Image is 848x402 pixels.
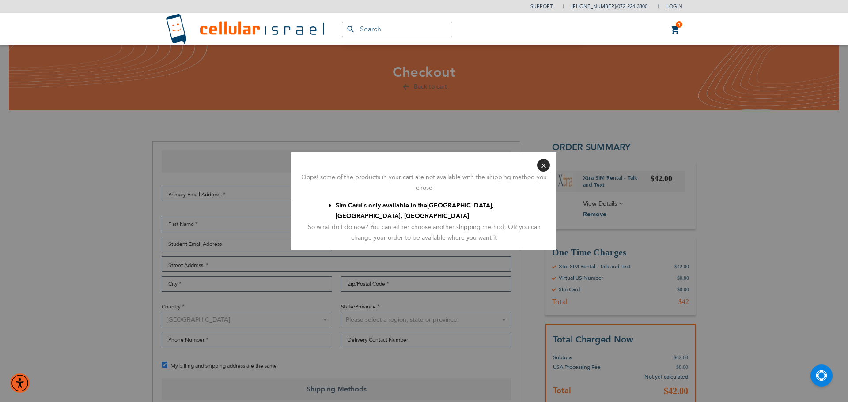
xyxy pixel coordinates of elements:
div: Accessibility Menu [10,373,30,393]
span: [GEOGRAPHIC_DATA], [GEOGRAPHIC_DATA], [GEOGRAPHIC_DATA] [336,201,494,221]
div: Oops! some of the products in your cart are not available with the shipping method you chose [298,172,550,194]
span: Sim Card [336,201,362,210]
div: So what do I do now? You can either choose another shipping method, OR you can change your order ... [298,222,550,244]
span: is only available in the [362,201,427,210]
